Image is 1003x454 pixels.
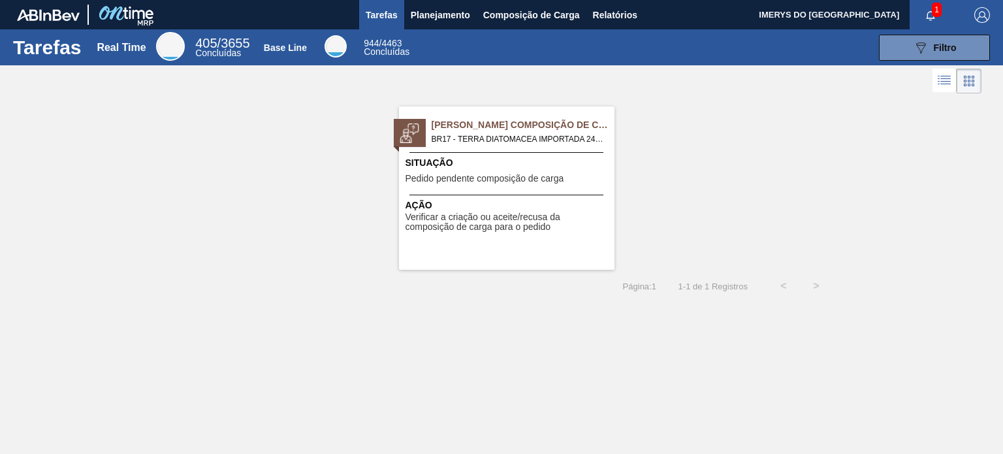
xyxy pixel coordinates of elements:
button: < [767,270,800,302]
span: Situação [406,156,611,170]
div: Real Time [97,42,146,54]
button: Filtro [879,35,990,61]
div: Base Line [264,42,307,53]
span: Planejamento [411,7,470,23]
span: Concluídas [364,46,409,57]
span: Filtro [934,42,957,53]
span: Relatórios [593,7,637,23]
span: Pedido Aguardando Composição de Carga [432,118,614,132]
span: 1 - 1 de 1 Registros [676,282,748,291]
div: Visão em Lista [932,69,957,93]
span: / 4463 [364,38,402,48]
div: Base Line [364,39,409,56]
img: TNhmsLtSVTkK8tSr43FrP2fwEKptu5GPRR3wAAAABJRU5ErkJggg== [17,9,80,21]
span: Página : 1 [623,282,656,291]
div: Real Time [156,32,185,61]
span: Verificar a criação ou aceite/recusa da composição de carga para o pedido [406,212,611,233]
span: Tarefas [366,7,398,23]
div: Base Line [325,35,347,57]
span: Ação [406,199,611,212]
img: Logout [974,7,990,23]
div: Real Time [195,38,249,57]
button: > [800,270,833,302]
span: Concluídas [195,48,241,58]
span: BR17 - TERRA DIATOMACEA IMPORTADA 24KG Pedido - 2023226 [432,132,604,146]
button: Notificações [910,6,951,24]
span: 405 [195,36,217,50]
span: 1 [932,3,942,17]
h1: Tarefas [13,40,82,55]
span: 944 [364,38,379,48]
div: Visão em Cards [957,69,981,93]
img: status [400,123,419,143]
span: Pedido pendente composição de carga [406,174,564,184]
span: Composição de Carga [483,7,580,23]
span: / 3655 [195,36,249,50]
